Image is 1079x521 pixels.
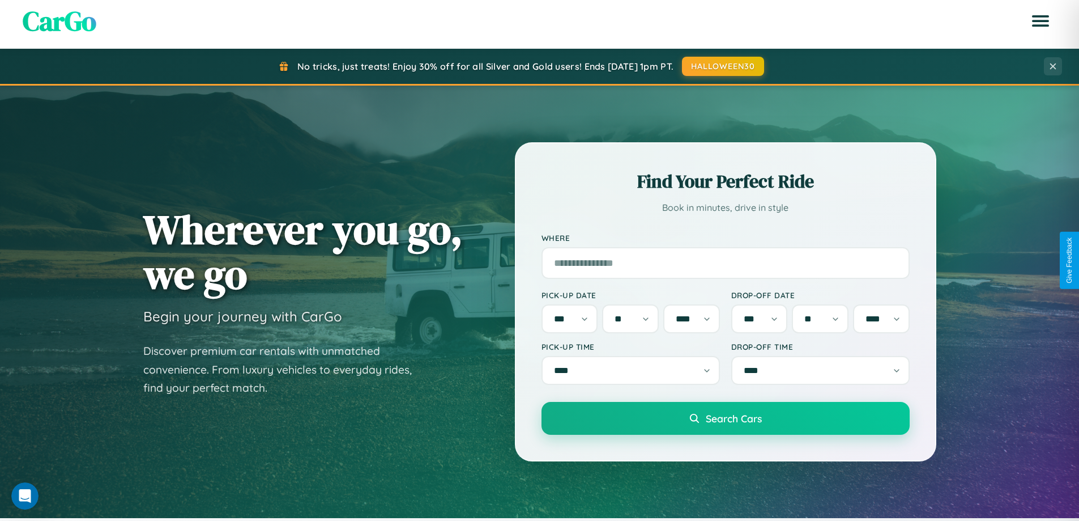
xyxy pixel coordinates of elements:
[143,342,427,397] p: Discover premium car rentals with unmatched convenience. From luxury vehicles to everyday rides, ...
[541,169,910,194] h2: Find Your Perfect Ride
[11,482,39,510] iframe: Intercom live chat
[541,402,910,435] button: Search Cars
[541,233,910,243] label: Where
[706,412,762,425] span: Search Cars
[297,61,673,72] span: No tricks, just treats! Enjoy 30% off for all Silver and Gold users! Ends [DATE] 1pm PT.
[541,342,720,351] label: Pick-up Time
[682,57,764,76] button: HALLOWEEN30
[731,290,910,300] label: Drop-off Date
[541,200,910,216] p: Book in minutes, drive in style
[1025,5,1056,37] button: Open menu
[541,290,720,300] label: Pick-up Date
[1065,238,1073,283] div: Give Feedback
[143,207,463,296] h1: Wherever you go, we go
[23,2,96,40] span: CarGo
[143,308,342,325] h3: Begin your journey with CarGo
[731,342,910,351] label: Drop-off Time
